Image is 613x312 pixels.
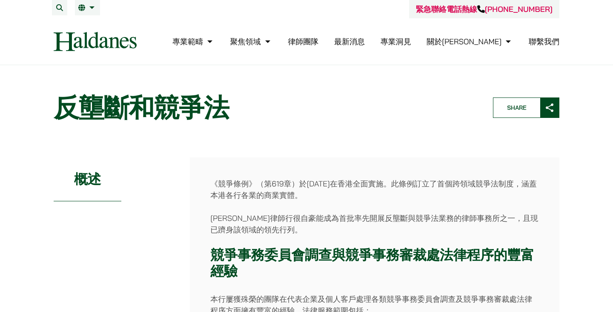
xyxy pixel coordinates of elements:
a: 關於何敦 [427,37,513,46]
strong: 競爭事務委員會調查與競爭事務審裁處 的豐富經驗 [210,246,534,280]
p: [PERSON_NAME]律師行很自豪能成為首批率先開展反壟斷與競爭法業務的律師事務所之一，且現已躋身該領域的領先行列。 [210,212,539,235]
img: Logo of Haldanes [54,32,137,51]
a: 緊急聯絡電話熱線[PHONE_NUMBER] [416,4,553,14]
a: 聯繫我們 [529,37,559,46]
a: 最新消息 [334,37,365,46]
h1: 反壟斷和競爭法 [54,92,478,123]
button: Share [493,97,559,118]
a: 法律程序 [440,246,494,264]
a: 專業洞見 [381,37,411,46]
h2: 概述 [54,157,121,201]
a: 聚焦領域 [230,37,272,46]
span: Share [493,98,540,117]
p: 《競爭條例》（第619章）於[DATE]在香港全面實施。此條例訂立了首個跨領域競爭法制度，涵蓋本港各行各業的商業實體。 [210,178,539,201]
a: 律師團隊 [288,37,318,46]
a: 專業範疇 [172,37,215,46]
a: 繁 [78,4,97,11]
